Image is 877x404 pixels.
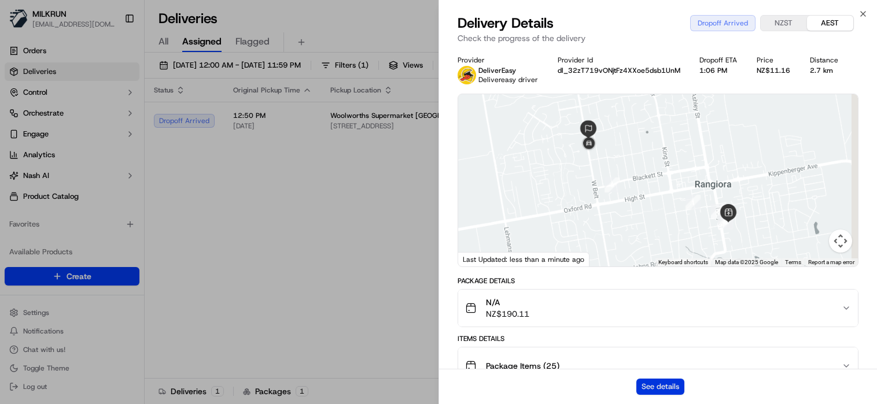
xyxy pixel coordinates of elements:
span: Map data ©2025 Google [715,259,778,265]
a: Report a map error [808,259,854,265]
span: Delivery Details [458,14,554,32]
div: 3 [718,215,734,230]
span: NZ$190.11 [486,308,529,320]
div: 1:06 PM [699,66,738,75]
span: N/A [486,296,529,308]
a: Open this area in Google Maps (opens a new window) [461,251,499,266]
button: Package Items (25) [458,347,858,384]
button: See details [636,379,684,395]
p: Check the progress of the delivery [458,32,858,44]
div: Last Updated: less than a minute ago [458,252,589,266]
div: Package Details [458,276,858,286]
div: 2.7 km [810,66,839,75]
div: 2 [717,212,732,227]
div: NZ$11.16 [757,66,791,75]
div: Provider Id [558,55,681,65]
div: Price [757,55,791,65]
button: Map camera controls [829,229,852,253]
button: AEST [807,16,853,31]
a: Terms (opens in new tab) [785,259,801,265]
span: Delivereasy driver [478,75,538,84]
p: DeliverEasy [478,66,538,75]
button: Keyboard shortcuts [658,258,708,266]
img: Google [461,251,499,266]
div: Provider [458,55,539,65]
div: 1 [686,195,701,210]
img: delivereasy_logo.png [458,66,476,84]
div: 6 [605,177,620,192]
button: NZST [761,16,807,31]
span: Package Items ( 25 ) [486,360,559,372]
button: N/ANZ$190.11 [458,290,858,327]
div: 4 [718,214,733,229]
div: Distance [810,55,839,65]
button: dl_32zT719vONjtFz4XXoe5dsb1UnM [558,66,680,75]
div: 5 [711,204,726,219]
div: Dropoff ETA [699,55,738,65]
div: Items Details [458,334,858,343]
